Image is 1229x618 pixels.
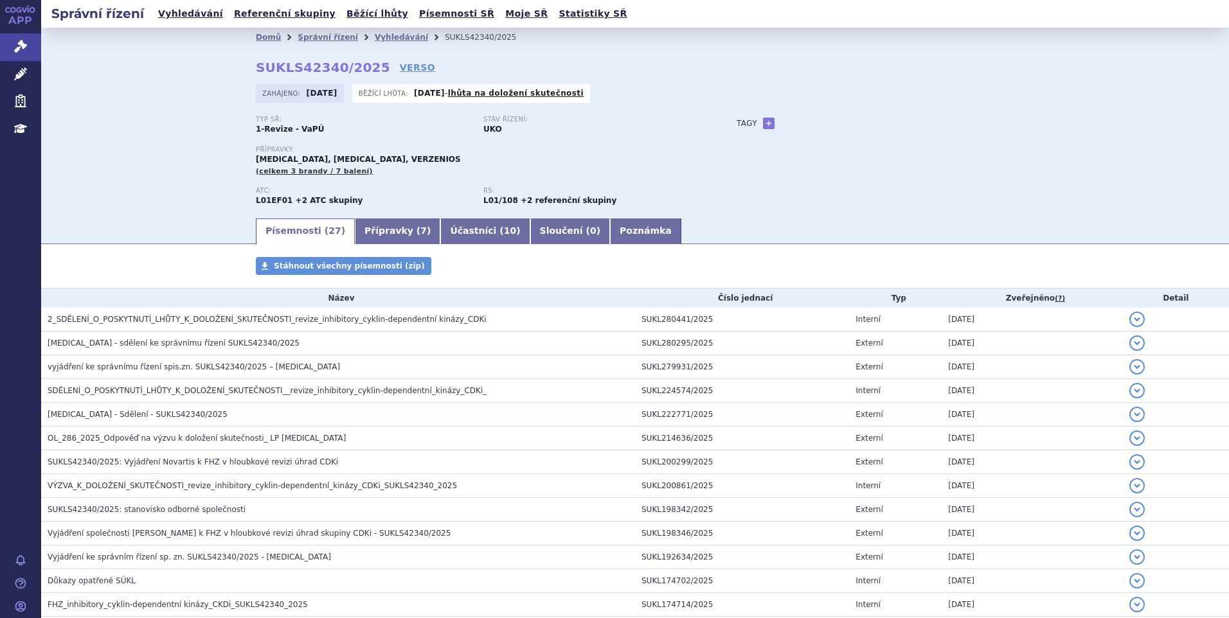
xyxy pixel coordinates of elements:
[48,339,300,348] span: IBRANCE - sdělení ke správnímu řízení SUKLS42340/2025
[521,196,616,205] strong: +2 referenční skupiny
[635,379,849,403] td: SUKL224574/2025
[256,146,711,154] p: Přípravky:
[856,386,881,395] span: Interní
[256,125,324,134] strong: 1-Revize - VaPÚ
[856,434,883,443] span: Externí
[942,450,1122,474] td: [DATE]
[635,474,849,498] td: SUKL200861/2025
[856,600,881,609] span: Interní
[635,593,849,617] td: SUKL174714/2025
[48,600,308,609] span: FHZ_inhibitory_cyklin-dependentní kinázy_CKDi_SUKLS42340_2025
[440,218,530,244] a: Účastníci (10)
[1129,407,1145,422] button: detail
[375,33,428,42] a: Vyhledávání
[1129,359,1145,375] button: detail
[1129,478,1145,493] button: detail
[48,529,451,538] span: Vyjádření společnosti Eli Lilly k FHZ v hloubkové revizi úhrad skupiny CDKi - SUKLS42340/2025
[307,89,337,98] strong: [DATE]
[635,427,849,450] td: SUKL214636/2025
[414,89,445,98] strong: [DATE]
[856,576,881,585] span: Interní
[256,257,431,275] a: Stáhnout všechny písemnosti (zip)
[483,196,518,205] strong: palbociklib
[942,355,1122,379] td: [DATE]
[856,315,881,324] span: Interní
[1129,430,1145,446] button: detail
[448,89,584,98] a: lhůta na doložení skutečnosti
[41,4,154,22] h2: Správní řízení
[737,116,757,131] h3: Tagy
[256,33,281,42] a: Domů
[942,379,1122,403] td: [DATE]
[635,355,849,379] td: SUKL279931/2025
[48,410,228,419] span: IBRANCE - Sdělení - SUKLS42340/2025
[1129,597,1145,612] button: detail
[256,116,471,123] p: Typ SŘ:
[635,331,849,355] td: SUKL280295/2025
[1129,502,1145,517] button: detail
[48,386,487,395] span: SDĚLENÍ_O_POSKYTNUTÍ_LHŮTY_K_DOLOŽENÍ_SKUTEČNOSTI__revize_inhibitory_cyklin-dependentní_kinázy_CDKi_
[942,569,1122,593] td: [DATE]
[942,403,1122,427] td: [DATE]
[635,308,849,331] td: SUKL280441/2025
[635,545,849,569] td: SUKL192634/2025
[1129,312,1145,327] button: detail
[48,362,340,371] span: vyjádření ke správnímu řízení spis.zn. SUKLS42340/2025 – Ibrance
[856,552,883,561] span: Externí
[256,60,390,75] strong: SUKLS42340/2025
[856,457,883,466] span: Externí
[1129,335,1145,351] button: detail
[1055,294,1065,303] abbr: (?)
[849,288,942,308] th: Typ
[343,5,412,22] a: Běžící lhůty
[298,33,358,42] a: Správní řízení
[942,522,1122,545] td: [DATE]
[856,505,883,514] span: Externí
[555,5,631,22] a: Statistiky SŘ
[355,218,440,244] a: Přípravky (7)
[256,167,373,175] span: (celkem 3 brandy / 7 balení)
[856,362,883,371] span: Externí
[328,225,341,236] span: 27
[635,569,849,593] td: SUKL174702/2025
[41,288,635,308] th: Název
[856,529,883,538] span: Externí
[256,218,355,244] a: Písemnosti (27)
[1129,549,1145,565] button: detail
[635,522,849,545] td: SUKL198346/2025
[230,5,339,22] a: Referenční skupiny
[359,88,411,98] span: Běžící lhůta:
[48,315,487,324] span: 2_SDĚLENÍ_O_POSKYTNUTÍ_LHŮTY_K_DOLOŽENÍ_SKUTEČNOSTI_revize_inhibitory_cyklin-dependentní kinázy_CDKi
[635,288,849,308] th: Číslo jednací
[1129,454,1145,470] button: detail
[942,474,1122,498] td: [DATE]
[856,481,881,490] span: Interní
[1129,573,1145,588] button: detail
[483,125,502,134] strong: UKO
[635,403,849,427] td: SUKL222771/2025
[445,28,533,47] li: SUKLS42340/2025
[414,88,584,98] p: -
[483,116,698,123] p: Stav řízení:
[590,225,597,236] span: 0
[415,5,498,22] a: Písemnosti SŘ
[154,5,227,22] a: Vyhledávání
[501,5,552,22] a: Moje SŘ
[48,457,338,466] span: SUKLS42340/2025: Vyjádření Novartis k FHZ v hloubkové revizi úhrad CDKi
[48,481,457,490] span: VÝZVA_K_DOLOŽENÍ_SKUTEČNOSTI_revize_inhibitory_cyklin-dependentní_kinázy_CDKi_SUKLS42340_2025
[942,593,1122,617] td: [DATE]
[483,187,698,195] p: RS:
[942,308,1122,331] td: [DATE]
[763,118,775,129] a: +
[942,288,1122,308] th: Zveřejněno
[262,88,303,98] span: Zahájeno:
[856,339,883,348] span: Externí
[504,225,516,236] span: 10
[1123,288,1229,308] th: Detail
[856,410,883,419] span: Externí
[256,196,292,205] strong: PALBOCIKLIB
[48,552,331,561] span: Vyjádření ke správním řízení sp. zn. SUKLS42340/2025 - IBRANCE
[48,576,136,585] span: Důkazy opatřené SÚKL
[635,498,849,522] td: SUKL198342/2025
[610,218,681,244] a: Poznámka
